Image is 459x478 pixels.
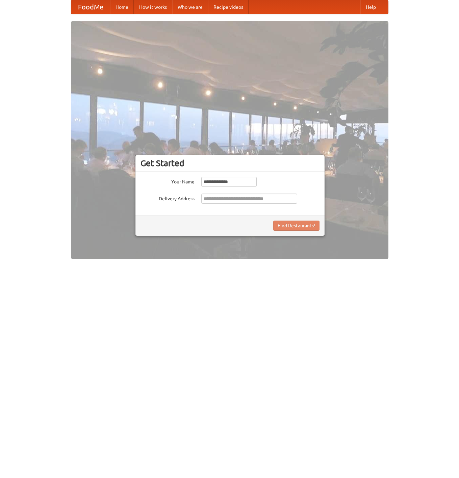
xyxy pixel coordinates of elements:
[172,0,208,14] a: Who we are
[141,177,195,185] label: Your Name
[273,221,320,231] button: Find Restaurants!
[134,0,172,14] a: How it works
[360,0,381,14] a: Help
[141,194,195,202] label: Delivery Address
[141,158,320,168] h3: Get Started
[208,0,249,14] a: Recipe videos
[110,0,134,14] a: Home
[71,0,110,14] a: FoodMe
